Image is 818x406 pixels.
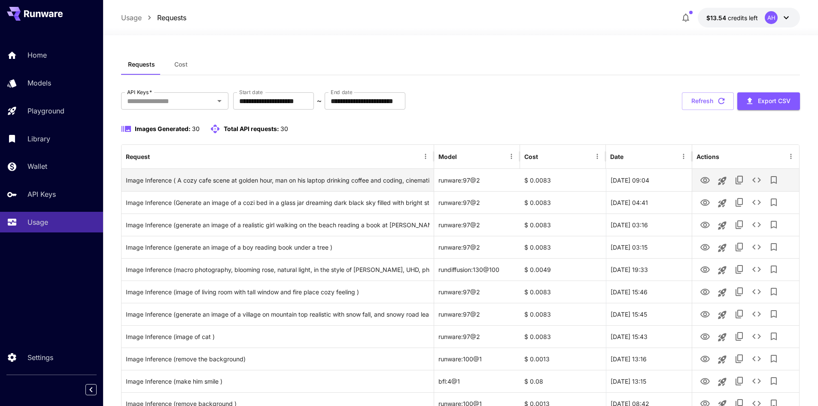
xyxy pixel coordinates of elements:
div: Click to copy prompt [126,214,429,236]
button: See details [748,216,765,233]
button: Launch in playground [714,239,731,256]
p: API Keys [27,189,56,199]
div: runware:97@2 [434,236,520,258]
div: 25 Aug, 2025 15:45 [606,303,692,325]
p: Library [27,134,50,144]
button: Collapse sidebar [85,384,97,395]
button: Copy TaskUUID [731,171,748,189]
button: Launch in playground [714,306,731,324]
span: 30 [280,125,288,132]
div: Click to copy prompt [126,326,429,348]
div: runware:97@2 [434,303,520,325]
p: Models [27,78,51,88]
p: ~ [317,96,322,106]
button: See details [748,328,765,345]
div: bfl:4@1 [434,370,520,392]
div: 25 Aug, 2025 13:16 [606,348,692,370]
button: Sort [539,150,551,162]
div: Cost [524,153,538,160]
div: Click to copy prompt [126,259,429,281]
button: View Image [696,260,714,278]
p: Playground [27,106,64,116]
div: runware:97@2 [434,325,520,348]
span: Cost [174,61,188,68]
label: End date [331,89,352,96]
div: $ 0.0083 [520,214,606,236]
button: Copy TaskUUID [731,238,748,256]
p: Usage [27,217,48,227]
div: runware:97@2 [434,281,520,303]
button: See details [748,238,765,256]
button: Launch in playground [714,172,731,189]
div: runware:100@1 [434,348,520,370]
button: View Image [696,216,714,233]
button: Add to library [765,305,782,323]
button: Launch in playground [714,217,731,234]
div: $ 0.08 [520,370,606,392]
div: $ 0.0083 [520,191,606,214]
button: Add to library [765,238,782,256]
label: Start date [239,89,263,96]
button: View Image [696,327,714,345]
button: Copy TaskUUID [731,372,748,390]
button: Copy TaskUUID [731,261,748,278]
div: Date [610,153,623,160]
button: Copy TaskUUID [731,350,748,367]
button: View Image [696,372,714,390]
button: Sort [624,150,636,162]
div: 31 Aug, 2025 09:04 [606,169,692,191]
span: Total API requests: [224,125,279,132]
span: 30 [192,125,200,132]
label: API Keys [127,89,152,96]
div: rundiffusion:130@100 [434,258,520,281]
div: runware:97@2 [434,169,520,191]
button: View Image [696,305,714,323]
button: View Image [696,238,714,256]
button: Add to library [765,216,782,233]
button: See details [748,194,765,211]
p: Home [27,50,47,60]
button: Add to library [765,194,782,211]
button: Launch in playground [714,262,731,279]
div: AH [765,11,778,24]
button: See details [748,283,765,300]
div: 28 Aug, 2025 04:41 [606,191,692,214]
button: Add to library [765,283,782,300]
button: Menu [785,150,797,162]
div: Click to copy prompt [126,169,429,191]
div: Click to copy prompt [126,281,429,303]
div: $ 0.0083 [520,325,606,348]
span: credits left [728,14,758,21]
p: Settings [27,352,53,363]
button: Menu [505,150,517,162]
button: View Image [696,283,714,300]
div: 28 Aug, 2025 03:16 [606,214,692,236]
div: Model [438,153,457,160]
button: Open [213,95,225,107]
div: $ 0.0083 [520,236,606,258]
button: Copy TaskUUID [731,194,748,211]
div: Click to copy prompt [126,370,429,392]
div: runware:97@2 [434,214,520,236]
div: $13.542 [706,13,758,22]
span: Images Generated: [135,125,191,132]
button: See details [748,261,765,278]
div: $ 0.0083 [520,169,606,191]
div: 28 Aug, 2025 03:15 [606,236,692,258]
button: Export CSV [737,92,800,110]
button: Add to library [765,261,782,278]
button: Copy TaskUUID [731,328,748,345]
button: Copy TaskUUID [731,305,748,323]
nav: breadcrumb [121,12,186,23]
div: Click to copy prompt [126,303,429,325]
span: $13.54 [706,14,728,21]
button: Add to library [765,328,782,345]
button: Sort [458,150,470,162]
button: See details [748,372,765,390]
div: Actions [696,153,719,160]
p: Wallet [27,161,47,171]
div: $ 0.0083 [520,281,606,303]
div: runware:97@2 [434,191,520,214]
div: $ 0.0049 [520,258,606,281]
button: Menu [678,150,690,162]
